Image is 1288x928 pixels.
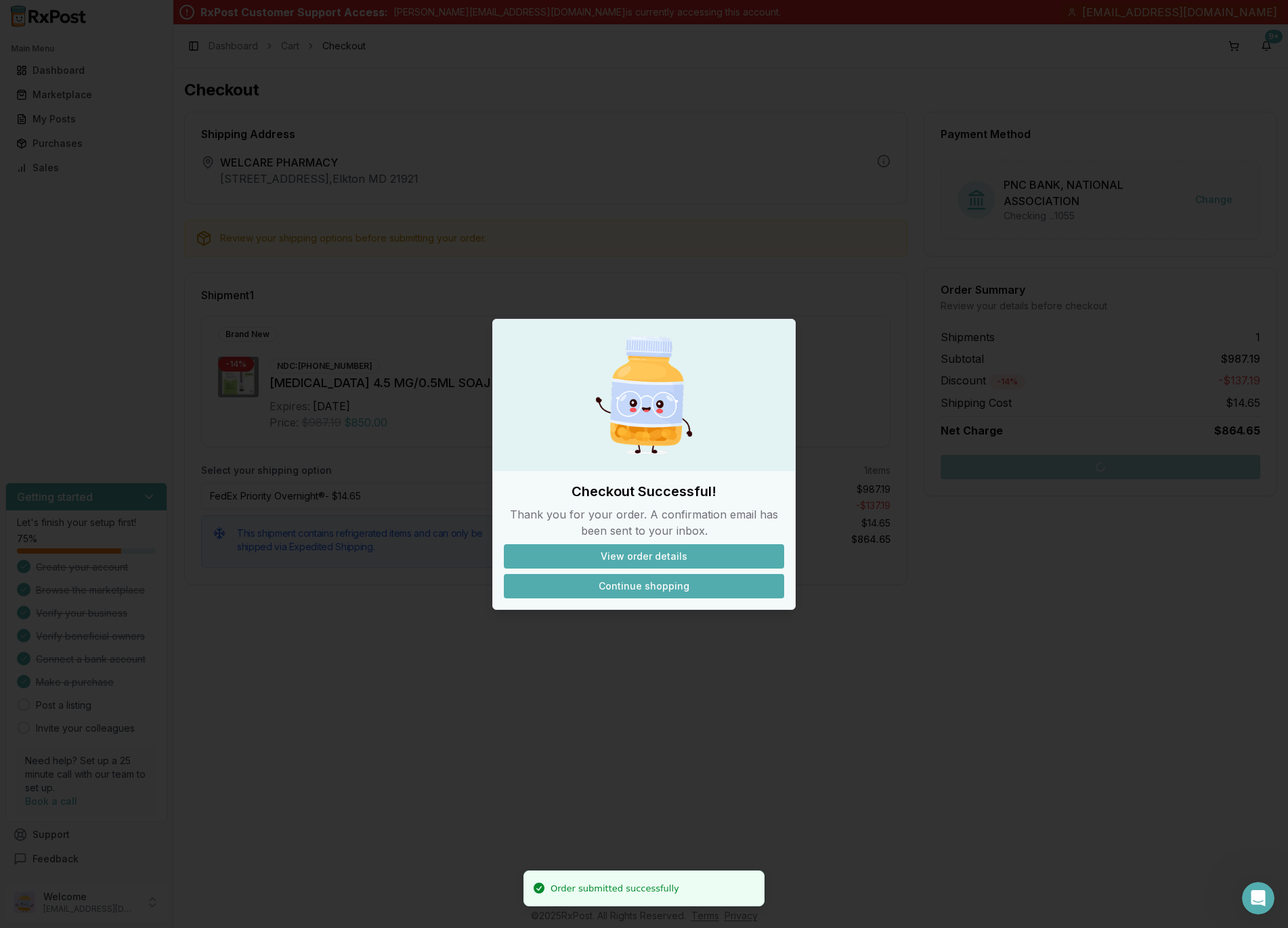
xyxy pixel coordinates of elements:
button: View order details [504,544,784,569]
iframe: Intercom live chat [1242,882,1274,914]
p: Thank you for your order. A confirmation email has been sent to your inbox. [504,506,784,539]
h2: Checkout Successful! [504,482,784,501]
img: Happy Pill Bottle [579,330,709,460]
button: Continue shopping [504,574,784,598]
